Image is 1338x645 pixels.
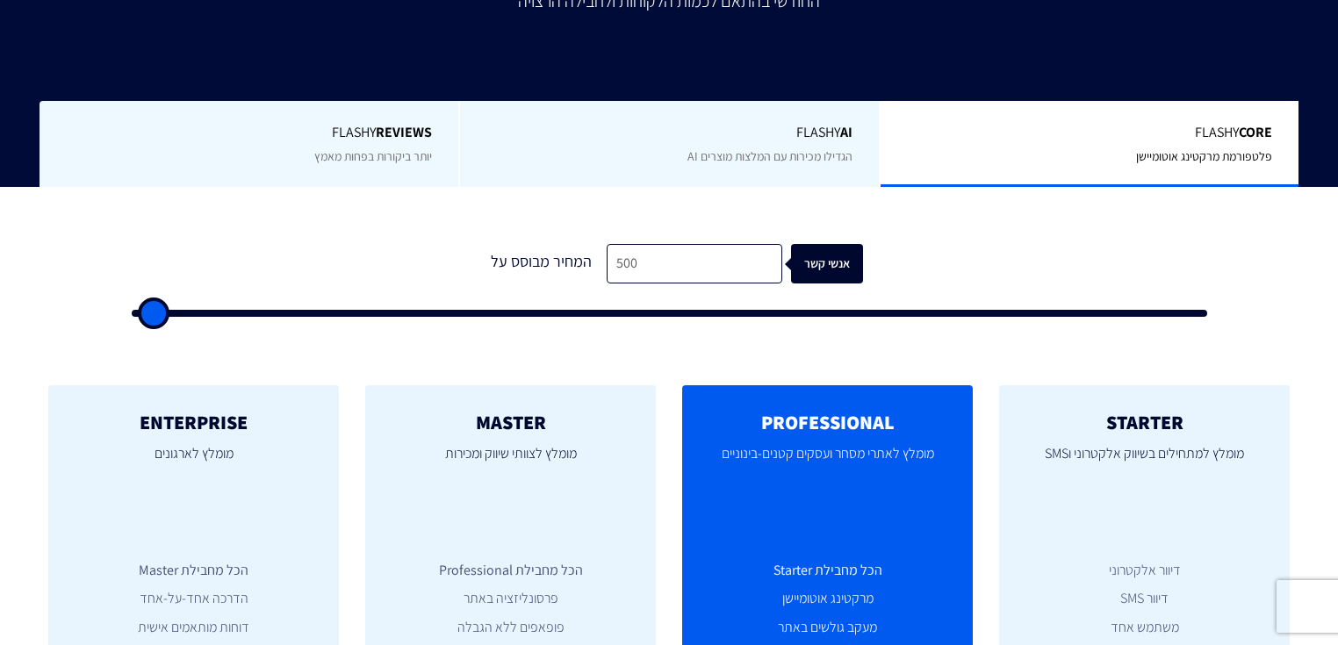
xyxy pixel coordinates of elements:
span: פלטפורמת מרקטינג אוטומיישן [1136,148,1272,164]
li: דיוור SMS [1025,589,1263,609]
h2: MASTER [392,412,629,433]
li: דיוור אלקטרוני [1025,561,1263,581]
div: אנשי קשר [802,244,874,283]
li: דוחות מותאמים אישית [75,618,313,638]
b: AI [840,123,852,141]
p: מומלץ למתחילים בשיווק אלקטרוני וSMS [1025,433,1263,492]
li: הדרכה אחד-על-אחד [75,589,313,609]
h2: STARTER [1025,412,1263,433]
div: /לחודש [462,516,502,536]
div: /לחודש [779,516,819,536]
div: $40 [822,492,877,542]
h2: PROFESSIONAL [709,412,946,433]
li: פרסונליזציה באתר [392,589,629,609]
h2: ENTERPRISE [75,412,313,433]
li: מעקב גולשים באתר [709,618,946,638]
div: CUSTOM [129,492,258,542]
div: $21 [1140,492,1193,542]
span: יותר ביקורות בפחות מאמץ [314,148,432,164]
li: הכל מחבילת Starter [709,561,946,581]
span: Flashy [66,123,433,143]
div: המחיר מבוסס על [475,244,607,283]
b: REVIEWS [376,123,432,141]
li: משתמש אחד [1025,618,1263,638]
b: Core [1239,123,1272,141]
li: הכל מחבילת Master [75,561,313,581]
li: פופאפים ללא הגבלה [392,618,629,638]
div: /לחודש [1097,516,1137,536]
div: $99 [505,492,560,542]
p: מומלץ לאתרי מסחר ועסקים קטנים-בינוניים [709,433,946,492]
p: מומלץ לצוותי שיווק ומכירות [392,433,629,492]
span: הגדילו מכירות עם המלצות מוצרים AI [687,148,852,164]
p: מומלץ לארגונים [75,433,313,492]
span: Flashy [486,123,852,143]
span: Flashy [907,123,1272,143]
li: הכל מחבילת Professional [392,561,629,581]
li: מרקטינג אוטומיישן [709,589,946,609]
